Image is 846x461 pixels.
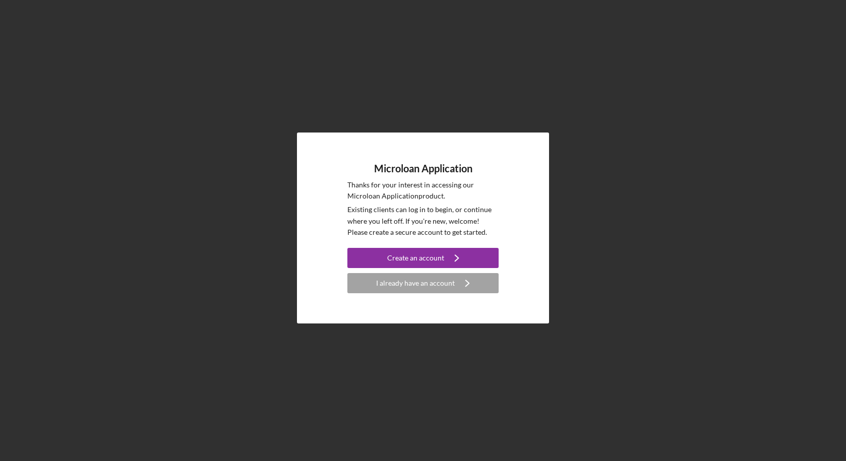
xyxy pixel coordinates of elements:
button: I already have an account [347,273,499,293]
h4: Microloan Application [374,163,472,174]
p: Thanks for your interest in accessing our Microloan Application product. [347,179,499,202]
a: Create an account [347,248,499,271]
div: I already have an account [376,273,455,293]
button: Create an account [347,248,499,268]
p: Existing clients can log in to begin, or continue where you left off. If you're new, welcome! Ple... [347,204,499,238]
div: Create an account [387,248,444,268]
